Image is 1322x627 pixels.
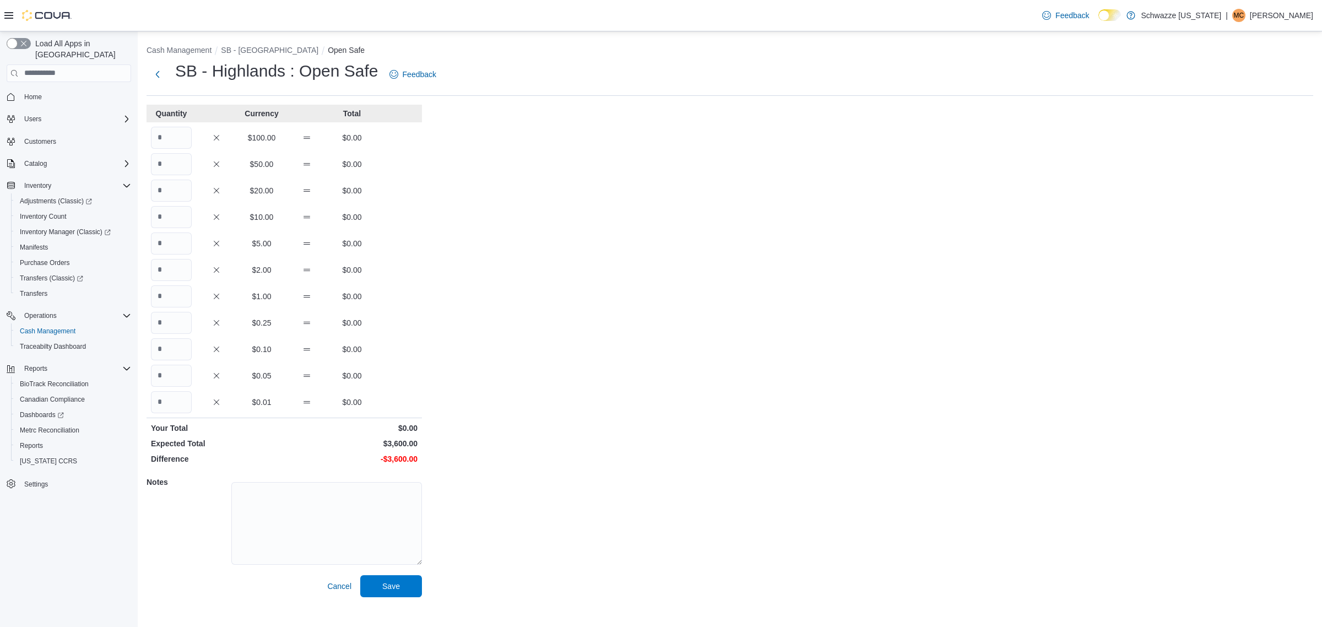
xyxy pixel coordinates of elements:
button: [US_STATE] CCRS [11,453,136,469]
p: Your Total [151,423,282,434]
span: Purchase Orders [15,256,131,269]
button: Traceabilty Dashboard [11,339,136,354]
a: Metrc Reconciliation [15,424,84,437]
span: Customers [20,134,131,148]
p: $0.00 [332,159,372,170]
span: Traceabilty Dashboard [20,342,86,351]
button: Metrc Reconciliation [11,423,136,438]
span: MC [1234,9,1244,22]
input: Quantity [151,233,192,255]
button: Users [20,112,46,126]
p: $0.25 [241,317,282,328]
button: BioTrack Reconciliation [11,376,136,392]
span: Adjustments (Classic) [15,194,131,208]
p: [PERSON_NAME] [1250,9,1313,22]
span: Metrc Reconciliation [20,426,79,435]
p: $0.00 [332,264,372,275]
button: Cancel [323,575,356,597]
p: $20.00 [241,185,282,196]
span: Settings [24,480,48,489]
a: Dashboards [15,408,68,421]
p: $0.00 [332,132,372,143]
p: $1.00 [241,291,282,302]
a: Settings [20,478,52,491]
p: $5.00 [241,238,282,249]
p: $0.01 [241,397,282,408]
span: Canadian Compliance [15,393,131,406]
input: Quantity [151,391,192,413]
nav: An example of EuiBreadcrumbs [147,45,1313,58]
img: Cova [22,10,72,21]
span: Transfers (Classic) [15,272,131,285]
h5: Notes [147,471,229,493]
span: Load All Apps in [GEOGRAPHIC_DATA] [31,38,131,60]
a: Traceabilty Dashboard [15,340,90,353]
span: Canadian Compliance [20,395,85,404]
span: Manifests [20,243,48,252]
p: -$3,600.00 [286,453,418,464]
span: Cash Management [15,325,131,338]
p: $0.00 [286,423,418,434]
span: Reports [15,439,131,452]
a: Adjustments (Classic) [15,194,96,208]
a: Purchase Orders [15,256,74,269]
p: $100.00 [241,132,282,143]
p: $0.05 [241,370,282,381]
button: Inventory Count [11,209,136,224]
p: | [1226,9,1228,22]
span: Inventory Manager (Classic) [15,225,131,239]
a: Transfers [15,287,52,300]
nav: Complex example [7,84,131,521]
button: Canadian Compliance [11,392,136,407]
span: Inventory Count [20,212,67,221]
p: Quantity [151,108,192,119]
button: Reports [2,361,136,376]
span: Operations [20,309,131,322]
p: $3,600.00 [286,438,418,449]
a: Home [20,90,46,104]
span: Washington CCRS [15,455,131,468]
span: Home [20,90,131,104]
button: Cash Management [147,46,212,55]
span: Reports [20,441,43,450]
button: Catalog [2,156,136,171]
span: Feedback [1055,10,1089,21]
span: Settings [20,477,131,490]
span: Dashboards [20,410,64,419]
button: Next [147,63,169,85]
p: $0.00 [332,370,372,381]
p: $0.00 [332,185,372,196]
span: Users [24,115,41,123]
span: Cancel [327,581,351,592]
p: $10.00 [241,212,282,223]
input: Quantity [151,285,192,307]
a: BioTrack Reconciliation [15,377,93,391]
p: $0.10 [241,344,282,355]
span: Cash Management [20,327,75,336]
span: Transfers [20,289,47,298]
button: Inventory [20,179,56,192]
p: $0.00 [332,317,372,328]
a: Reports [15,439,47,452]
button: Inventory [2,178,136,193]
a: Adjustments (Classic) [11,193,136,209]
a: Manifests [15,241,52,254]
span: Home [24,93,42,101]
button: Customers [2,133,136,149]
button: Reports [20,362,52,375]
span: Purchase Orders [20,258,70,267]
span: Customers [24,137,56,146]
input: Quantity [151,312,192,334]
a: Canadian Compliance [15,393,89,406]
span: Inventory Manager (Classic) [20,228,111,236]
span: Catalog [24,159,47,168]
a: Inventory Count [15,210,71,223]
input: Quantity [151,127,192,149]
a: Feedback [385,63,441,85]
input: Quantity [151,365,192,387]
span: [US_STATE] CCRS [20,457,77,466]
p: Difference [151,453,282,464]
a: [US_STATE] CCRS [15,455,82,468]
div: Michael Cornelius [1232,9,1245,22]
input: Dark Mode [1098,9,1121,21]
